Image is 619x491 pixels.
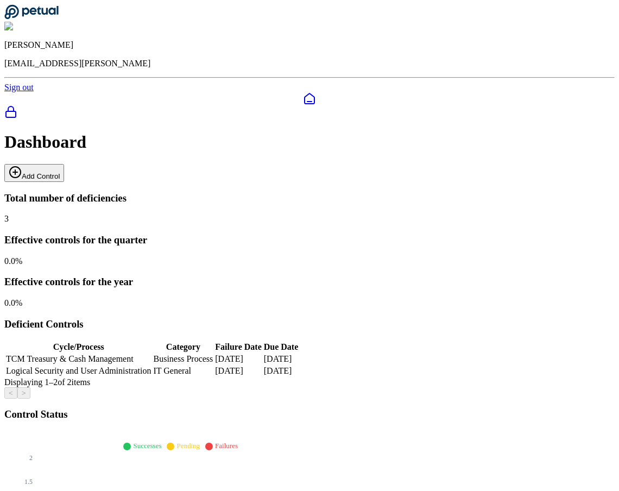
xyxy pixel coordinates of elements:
td: IT General [153,366,214,376]
td: [DATE] [214,354,262,364]
span: Failures [215,442,238,450]
h3: Effective controls for the year [4,276,615,288]
a: Dashboard [4,92,615,105]
th: Failure Date [214,342,262,352]
img: Shekhar Khedekar [4,22,78,32]
button: < [4,387,17,399]
td: TCM Treasury & Cash Management [5,354,152,364]
a: Go to Dashboard [4,12,59,21]
h3: Control Status [4,408,615,420]
span: Pending [176,442,200,450]
a: SOC [4,105,615,121]
tspan: 2 [29,454,33,462]
tspan: 1.5 [24,478,33,486]
td: Logical Security and User Administration [5,366,152,376]
p: [PERSON_NAME] [4,40,615,50]
span: 3 [4,214,9,223]
td: Business Process [153,354,214,364]
button: > [17,387,30,399]
th: Cycle/Process [5,342,152,352]
span: Successes [133,442,161,450]
td: [DATE] [263,366,299,376]
td: [DATE] [214,366,262,376]
button: Add Control [4,164,64,182]
h3: Deficient Controls [4,318,615,330]
span: Displaying 1– 2 of 2 items [4,377,90,387]
h3: Total number of deficiencies [4,192,615,204]
span: 0.0 % [4,256,22,266]
span: 0.0 % [4,298,22,307]
a: Sign out [4,83,34,92]
td: [DATE] [263,354,299,364]
h3: Effective controls for the quarter [4,234,615,246]
th: Due Date [263,342,299,352]
h1: Dashboard [4,132,615,152]
th: Category [153,342,214,352]
p: [EMAIL_ADDRESS][PERSON_NAME] [4,59,615,68]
